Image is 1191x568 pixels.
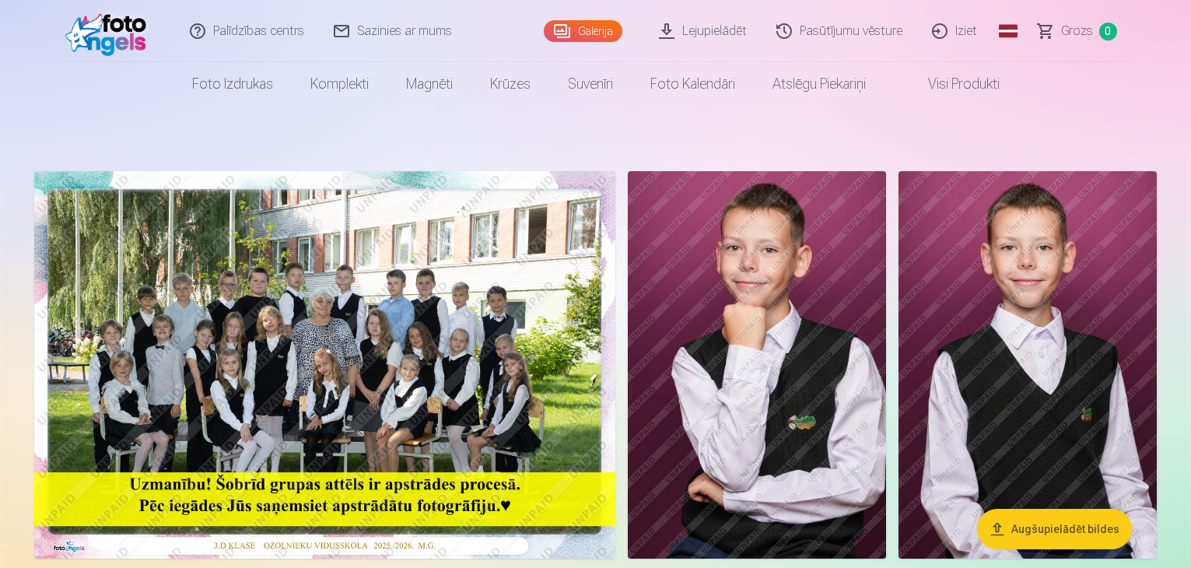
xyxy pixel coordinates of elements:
[65,6,155,56] img: /fa1
[471,62,549,106] a: Krūzes
[632,62,754,106] a: Foto kalendāri
[1099,23,1117,40] span: 0
[1061,22,1093,40] span: Grozs
[292,62,387,106] a: Komplekti
[754,62,884,106] a: Atslēgu piekariņi
[544,20,622,42] a: Galerija
[173,62,292,106] a: Foto izdrukas
[387,62,471,106] a: Magnēti
[977,509,1132,549] button: Augšupielādēt bildes
[549,62,632,106] a: Suvenīri
[884,62,1018,106] a: Visi produkti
